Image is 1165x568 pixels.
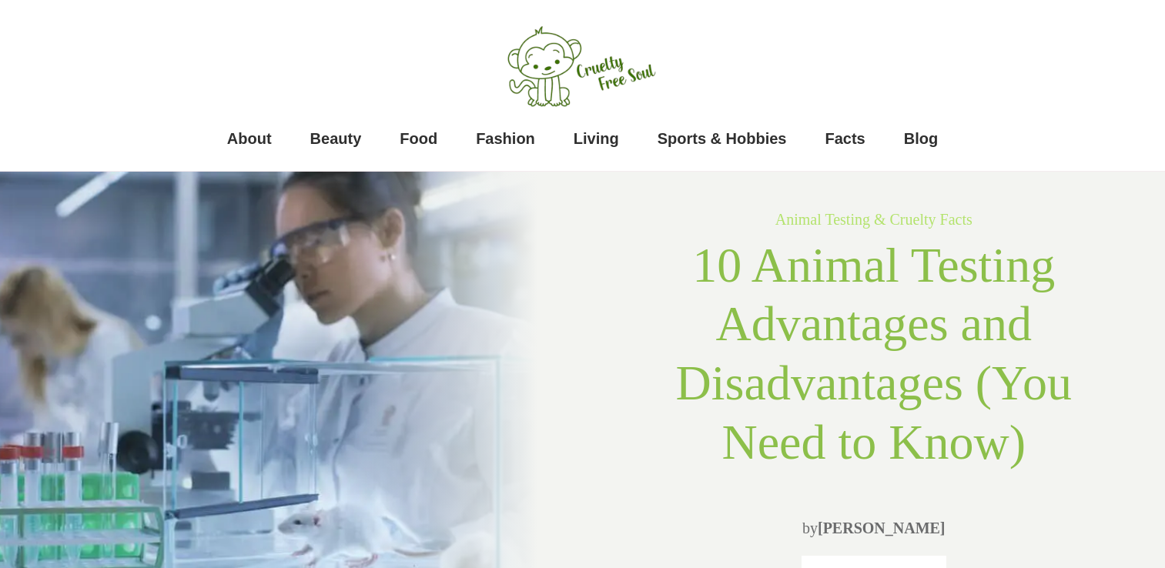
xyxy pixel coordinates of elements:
a: Beauty [310,123,362,154]
a: Fashion [476,123,535,154]
a: Facts [825,123,865,154]
a: Living [574,123,619,154]
p: by [652,513,1096,543]
a: [PERSON_NAME] [818,520,946,536]
a: About [227,123,272,154]
a: Blog [904,123,938,154]
a: Food [400,123,437,154]
a: Animal Testing & Cruelty Facts [775,211,973,228]
a: Sports & Hobbies [658,123,787,154]
span: 10 Animal Testing Advantages and Disadvantages (You Need to Know) [676,238,1072,469]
